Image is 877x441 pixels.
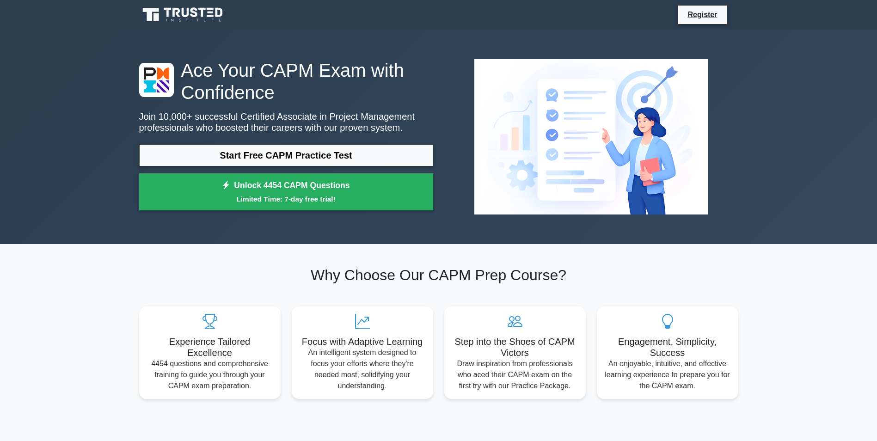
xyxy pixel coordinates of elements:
[139,59,433,104] h1: Ace Your CAPM Exam with Confidence
[299,336,426,347] h5: Focus with Adaptive Learning
[299,347,426,392] p: An intelligent system designed to focus your efforts where they're needed most, solidifying your ...
[139,173,433,210] a: Unlock 4454 CAPM QuestionsLimited Time: 7-day free trial!
[139,111,433,133] p: Join 10,000+ successful Certified Associate in Project Management professionals who boosted their...
[147,336,273,358] h5: Experience Tailored Excellence
[682,9,723,20] a: Register
[452,358,578,392] p: Draw inspiration from professionals who aced their CAPM exam on the first try with our Practice P...
[139,144,433,166] a: Start Free CAPM Practice Test
[452,336,578,358] h5: Step into the Shoes of CAPM Victors
[604,358,731,392] p: An enjoyable, intuitive, and effective learning experience to prepare you for the CAPM exam.
[151,194,422,204] small: Limited Time: 7-day free trial!
[139,266,738,284] h2: Why Choose Our CAPM Prep Course?
[604,336,731,358] h5: Engagement, Simplicity, Success
[147,358,273,392] p: 4454 questions and comprehensive training to guide you through your CAPM exam preparation.
[467,52,715,222] img: Certified Associate in Project Management Preview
